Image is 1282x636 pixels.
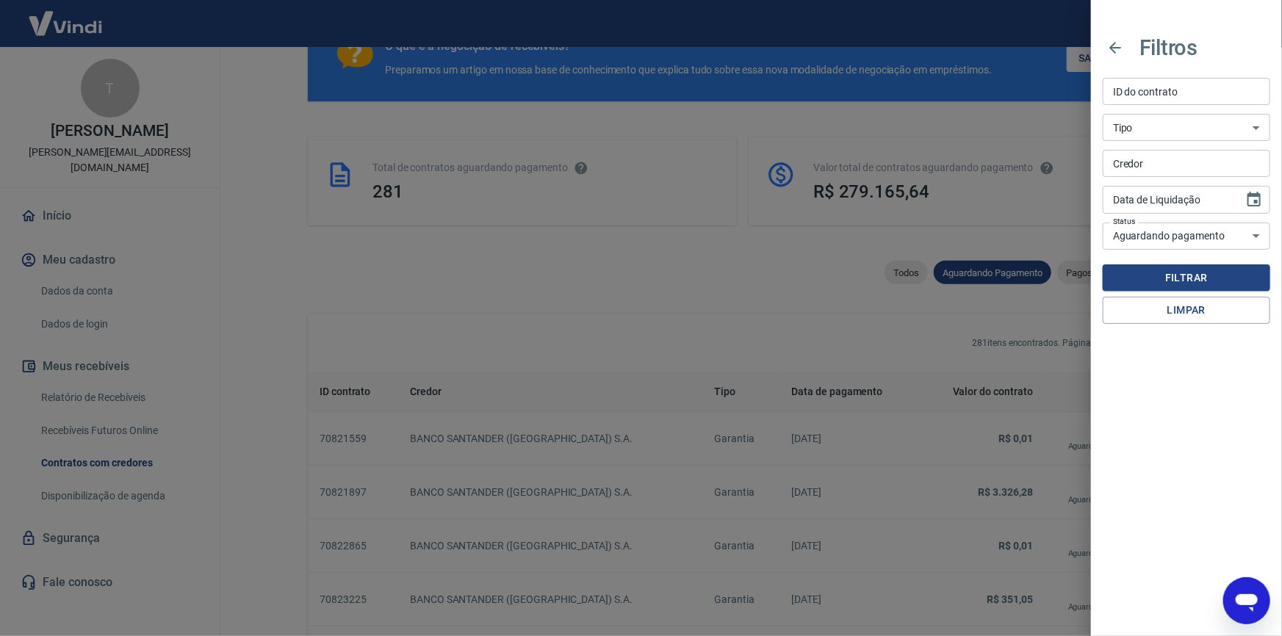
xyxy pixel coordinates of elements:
input: DD/MM/YYYY [1103,186,1234,213]
iframe: Botão para abrir a janela de mensagens [1223,577,1270,624]
button: Filtrar [1103,264,1270,292]
h2: Filtros [1139,36,1198,59]
button: Limpar [1103,297,1270,324]
button: Choose date [1239,185,1269,214]
label: Status [1113,216,1136,227]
